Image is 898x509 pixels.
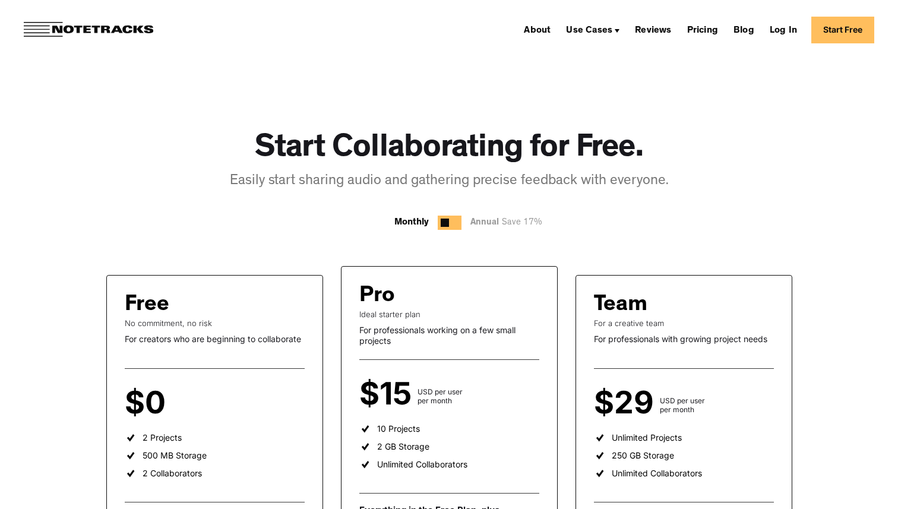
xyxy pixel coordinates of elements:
[594,393,660,414] div: $29
[143,468,202,479] div: 2 Collaborators
[499,219,542,227] span: Save 17%
[125,334,305,344] div: For creators who are beginning to collaborate
[255,131,644,169] h1: Start Collaborating for Free.
[359,325,539,346] div: For professionals working on a few small projects
[125,293,169,318] div: Free
[172,396,206,414] div: per user per month
[125,393,172,414] div: $0
[377,423,420,434] div: 10 Projects
[143,450,207,461] div: 500 MB Storage
[594,334,774,344] div: For professionals with growing project needs
[660,396,705,414] div: USD per user per month
[811,17,874,43] a: Start Free
[359,384,418,405] div: $15
[612,450,674,461] div: 250 GB Storage
[729,20,759,39] a: Blog
[359,284,395,309] div: Pro
[594,318,774,328] div: For a creative team
[682,20,723,39] a: Pricing
[418,387,463,405] div: USD per user per month
[612,432,682,443] div: Unlimited Projects
[230,172,669,192] div: Easily start sharing audio and gathering precise feedback with everyone.
[612,468,702,479] div: Unlimited Collaborators
[470,216,548,230] div: Annual
[377,459,467,470] div: Unlimited Collaborators
[394,216,429,230] div: Monthly
[765,20,802,39] a: Log In
[561,20,624,39] div: Use Cases
[519,20,555,39] a: About
[143,432,182,443] div: 2 Projects
[377,441,429,452] div: 2 GB Storage
[566,26,612,36] div: Use Cases
[594,293,647,318] div: Team
[125,318,305,328] div: No commitment, no risk
[359,309,539,319] div: Ideal starter plan
[630,20,676,39] a: Reviews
